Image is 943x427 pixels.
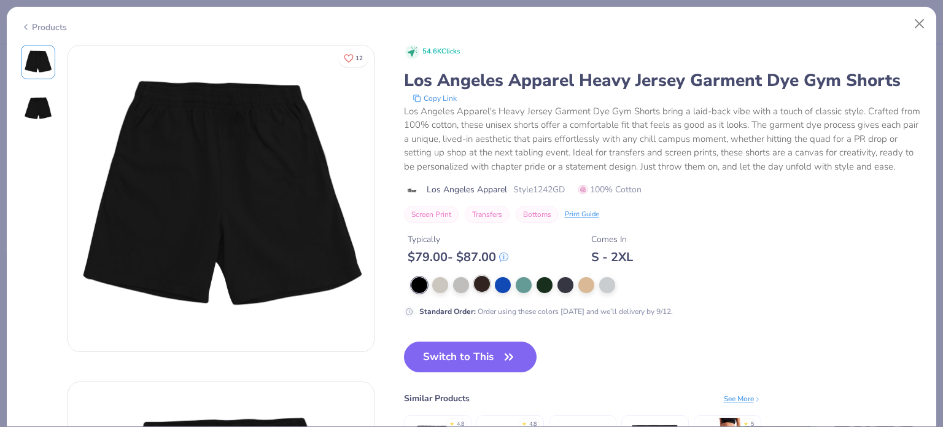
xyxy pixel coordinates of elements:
button: copy to clipboard [409,92,460,104]
img: Front [23,47,53,77]
span: Los Angeles Apparel [427,183,507,196]
div: Typically [408,233,508,246]
div: ★ [522,420,527,425]
button: Bottoms [516,206,559,223]
div: Comes In [591,233,633,246]
span: 54.6K Clicks [422,47,460,57]
img: brand logo [404,186,421,195]
div: Similar Products [404,392,470,405]
button: Transfers [465,206,510,223]
div: ★ [449,420,454,425]
div: Print Guide [565,210,599,220]
button: Like [338,49,368,67]
div: Los Angeles Apparel Heavy Jersey Garment Dye Gym Shorts [404,69,923,92]
img: Front [68,45,374,351]
img: Back [23,94,53,123]
span: 12 [355,55,363,61]
span: Style 1242GD [513,183,565,196]
div: Los Angeles Apparel's Heavy Jersey Garment Dye Gym Shorts bring a laid-back vibe with a touch of ... [404,104,923,174]
button: Close [908,12,931,36]
button: Screen Print [404,206,459,223]
div: $ 79.00 - $ 87.00 [408,249,508,265]
div: ★ [743,420,748,425]
span: 100% Cotton [578,183,642,196]
button: Switch to This [404,342,537,372]
div: Order using these colors [DATE] and we’ll delivery by 9/12. [419,306,673,317]
div: Products [21,21,67,34]
div: S - 2XL [591,249,633,265]
strong: Standard Order : [419,307,476,316]
div: See More [724,393,761,404]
